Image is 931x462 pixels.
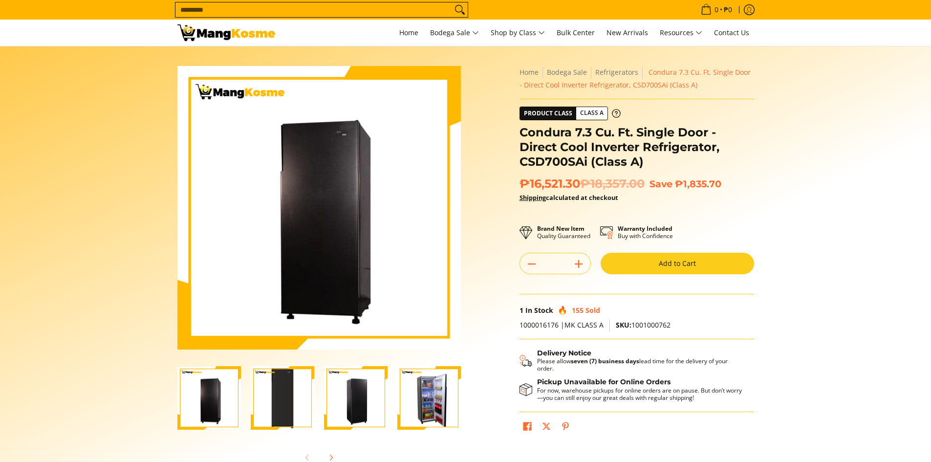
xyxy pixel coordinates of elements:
a: Contact Us [709,20,754,46]
nav: Breadcrumbs [520,66,754,91]
span: Condura 7.3 Cu. Ft. Single Door - Direct Cool Inverter Refrigerator, CSD700SAi (Class A) [520,67,751,89]
a: Resources [655,20,707,46]
span: ₱0 [722,6,734,13]
span: Resources [660,27,702,39]
p: Quality Guaranteed [537,225,590,240]
img: Condura 7.3 Cu. Ft. Single Door - Direct Cool Inverter Refrigerator, CSD700SAi (Class A) [177,69,461,346]
span: ₱16,521.30 [520,176,645,191]
span: Bodega Sale [430,27,479,39]
strong: calculated at checkout [520,193,618,202]
h1: Condura 7.3 Cu. Ft. Single Door - Direct Cool Inverter Refrigerator, CSD700SAi (Class A) [520,125,754,169]
button: Subtract [520,256,543,272]
span: Product Class [520,107,576,120]
p: Buy with Confidence [618,225,673,240]
strong: Brand New Item [537,224,585,233]
a: Shipping [520,193,546,202]
strong: Delivery Notice [537,349,591,357]
img: Condura 7.3 Cu. Ft. Single Door - Direct Cool Inverter Refrigerator, CSD700SAi (Class A)-1 [177,367,241,429]
span: 1001000762 [616,320,671,330]
a: Post on X [540,419,553,436]
button: Add to Cart [601,253,754,274]
strong: seven (7) business days [571,357,639,365]
span: Bulk Center [557,28,595,37]
nav: Main Menu [285,20,754,46]
strong: Warranty Included [618,224,672,233]
del: ₱18,357.00 [580,176,645,191]
span: New Arrivals [606,28,648,37]
span: 1000016176 |MK CLASS A [520,320,604,330]
a: Pin on Pinterest [559,419,572,436]
a: Bulk Center [552,20,600,46]
img: Condura 7.3 Cu. Ft. Single Door - Direct Cool Inverter Refrigerator, CSD700SAi (Class A)-3 [324,367,388,429]
a: Shop by Class [486,20,550,46]
button: Add [567,256,590,272]
a: Product Class Class A [520,107,621,120]
img: Condura 7.3 Cu. Ft. Single Door - Direct Cool Inverter Refrigerator, CSD700SAi (Class A)-4 [397,367,461,429]
img: Condura 7.3 Cu. Ft. Single Door - Direct Cool Inverter Refrigerator, CSD700SAi (Class A)-2 [251,366,314,430]
a: Bodega Sale [425,20,484,46]
span: 0 [713,6,720,13]
span: ₱1,835.70 [675,178,721,190]
span: In Stock [525,306,553,315]
img: Condura 7.3 Cubic Ft. Direct Cool Inverter Ref (Class A) l Mang Kosme [177,24,275,41]
span: 1 [520,306,523,315]
span: Shop by Class [491,27,545,39]
span: SKU: [616,320,631,330]
button: Shipping & Delivery [520,349,744,373]
a: Bodega Sale [547,67,587,77]
a: Refrigerators [595,67,638,77]
strong: Pickup Unavailable for Online Orders [537,377,671,386]
p: Please allow lead time for the delivery of your order. [537,357,744,372]
span: • [698,4,735,15]
span: Class A [576,107,607,119]
span: 155 [572,306,584,315]
a: Share on Facebook [520,419,534,436]
a: Home [520,67,539,77]
span: Contact Us [714,28,749,37]
button: Search [452,2,468,17]
span: Home [399,28,418,37]
span: Sold [585,306,600,315]
a: Home [394,20,423,46]
a: New Arrivals [602,20,653,46]
span: Save [650,178,672,190]
p: For now, warehouse pickups for online orders are on pause. But don’t worry—you can still enjoy ou... [537,387,744,401]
